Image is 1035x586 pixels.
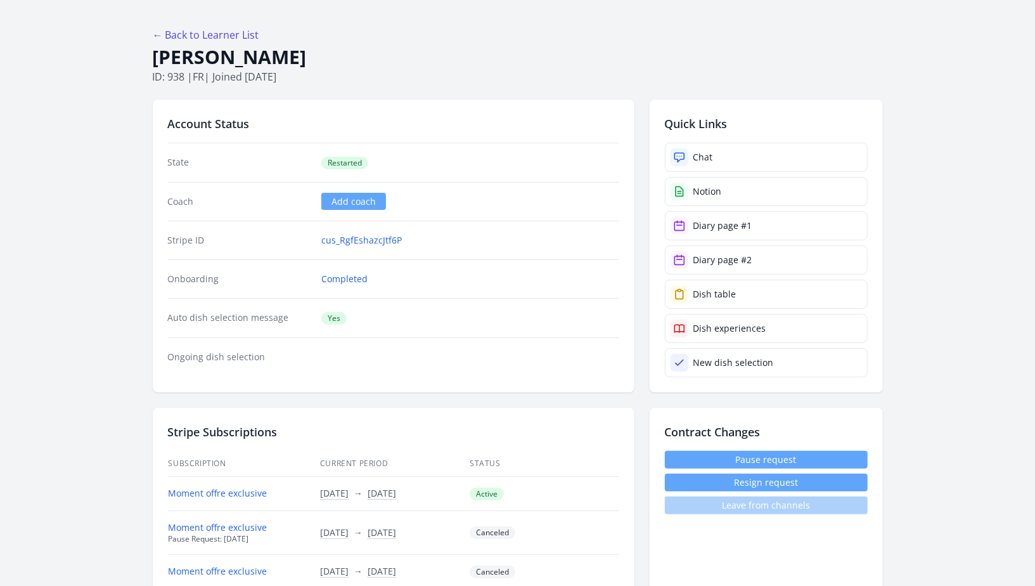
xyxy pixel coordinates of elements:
div: Diary page #2 [693,254,752,266]
dt: Auto dish selection message [168,311,312,325]
span: Yes [321,312,347,325]
a: Diary page #2 [665,245,868,275]
button: [DATE] [320,565,349,578]
button: [DATE] [320,526,349,539]
dt: Coach [168,195,312,208]
dt: State [168,156,312,169]
h2: Quick Links [665,115,868,133]
dt: Onboarding [168,273,312,285]
dt: Stripe ID [168,234,312,247]
a: ← Back to Learner List [153,28,259,42]
button: [DATE] [368,526,396,539]
button: [DATE] [368,487,396,500]
div: Diary page #1 [693,219,752,232]
span: Canceled [470,566,515,578]
h1: [PERSON_NAME] [153,45,883,69]
button: Resign request [665,474,868,492]
span: → [354,565,363,577]
span: fr [193,70,205,84]
dt: Ongoing dish selection [168,351,312,363]
span: Active [470,488,504,500]
div: Dish table [693,288,736,301]
a: cus_RgfEshazcJtf6P [321,234,402,247]
p: ID: 938 | | Joined [DATE] [153,69,883,84]
div: Notion [693,185,722,198]
button: [DATE] [320,487,349,500]
th: Subscription [168,451,319,477]
a: Moment offre exclusive [169,487,267,499]
a: Dish table [665,280,868,309]
div: New dish selection [693,356,774,369]
h2: Contract Changes [665,423,868,441]
div: Chat [693,151,713,164]
th: Status [469,451,619,477]
span: Leave from channels [665,497,868,514]
a: Dish experiences [665,314,868,343]
a: Pause request [665,451,868,469]
th: Current Period [319,451,469,477]
span: → [354,487,363,499]
button: [DATE] [368,565,396,578]
span: Canceled [470,526,515,539]
a: New dish selection [665,348,868,377]
a: Moment offre exclusive [169,521,267,533]
span: Restarted [321,157,368,169]
h2: Account Status [168,115,619,133]
a: Moment offre exclusive [169,565,267,577]
div: Pause Request: [DATE] [169,534,304,544]
h2: Stripe Subscriptions [168,423,619,441]
a: Notion [665,177,868,206]
a: Diary page #1 [665,211,868,240]
a: Chat [665,143,868,172]
a: Completed [321,273,368,285]
span: → [354,526,363,538]
div: Dish experiences [693,322,766,335]
a: Add coach [321,193,386,210]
